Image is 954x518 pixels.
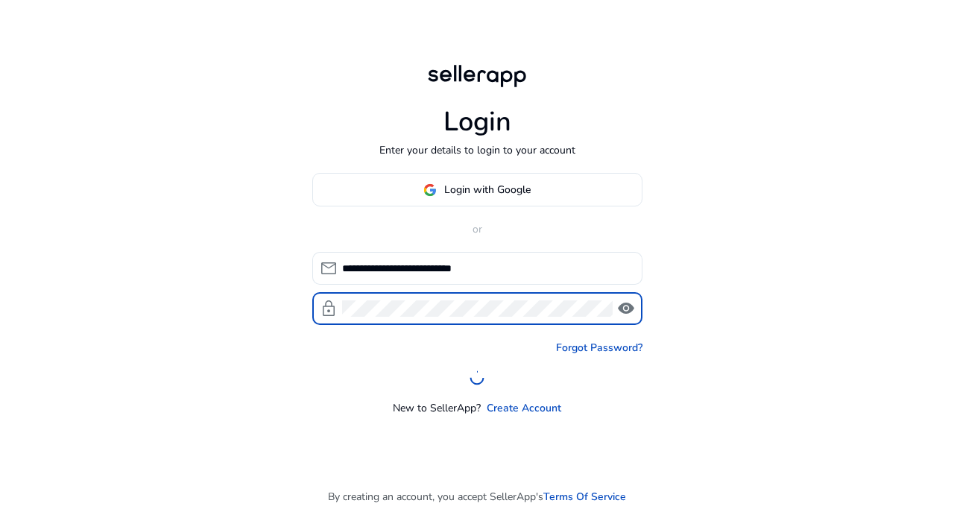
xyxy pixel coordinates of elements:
span: Login with Google [444,182,531,198]
a: Forgot Password? [556,340,642,356]
span: mail [320,259,338,277]
button: Login with Google [312,173,642,206]
img: google-logo.svg [423,183,437,197]
span: lock [320,300,338,318]
p: Enter your details to login to your account [379,142,575,158]
h1: Login [443,106,511,138]
p: or [312,221,642,237]
a: Terms Of Service [543,489,626,505]
span: visibility [617,300,635,318]
a: Create Account [487,400,561,416]
p: New to SellerApp? [393,400,481,416]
